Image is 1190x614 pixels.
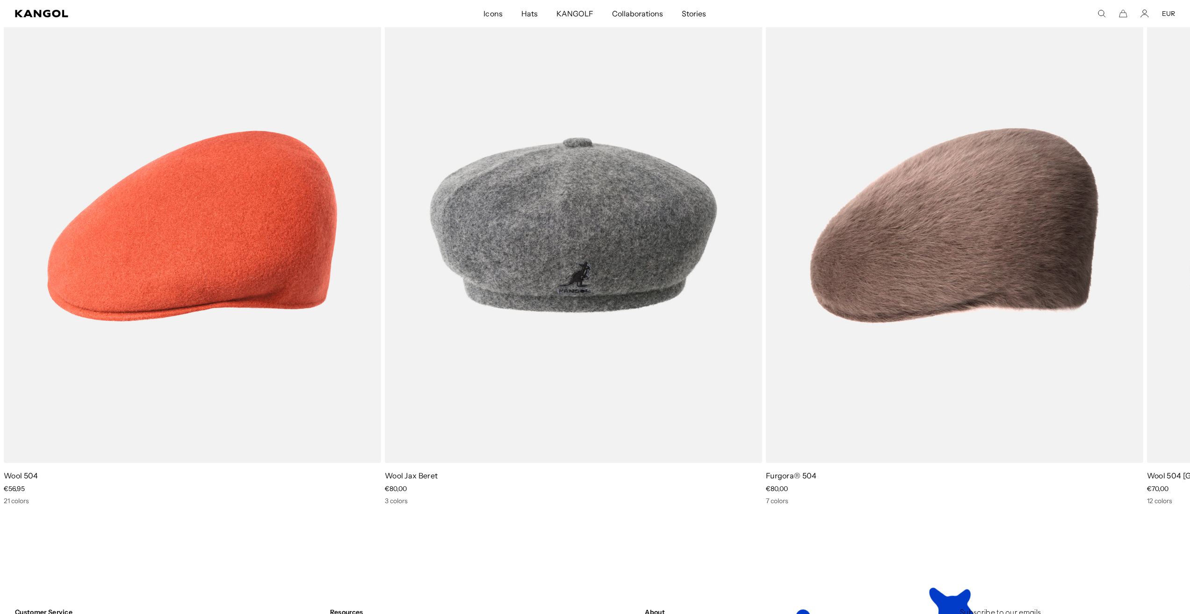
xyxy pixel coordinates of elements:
[385,484,407,493] span: €80,00
[1097,9,1106,18] summary: Search here
[1140,9,1149,18] a: Account
[766,497,1143,505] div: 7 colors
[4,471,38,480] a: Wool 504
[4,497,381,505] div: 21 colors
[4,484,25,493] span: €56,95
[385,497,762,505] div: 3 colors
[1147,484,1168,493] span: €70,00
[766,484,788,493] span: €80,00
[1162,9,1175,18] button: EUR
[15,10,321,17] a: Kangol
[1119,9,1127,18] button: Cart
[766,471,817,480] a: Furgora® 504
[385,471,438,480] a: Wool Jax Beret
